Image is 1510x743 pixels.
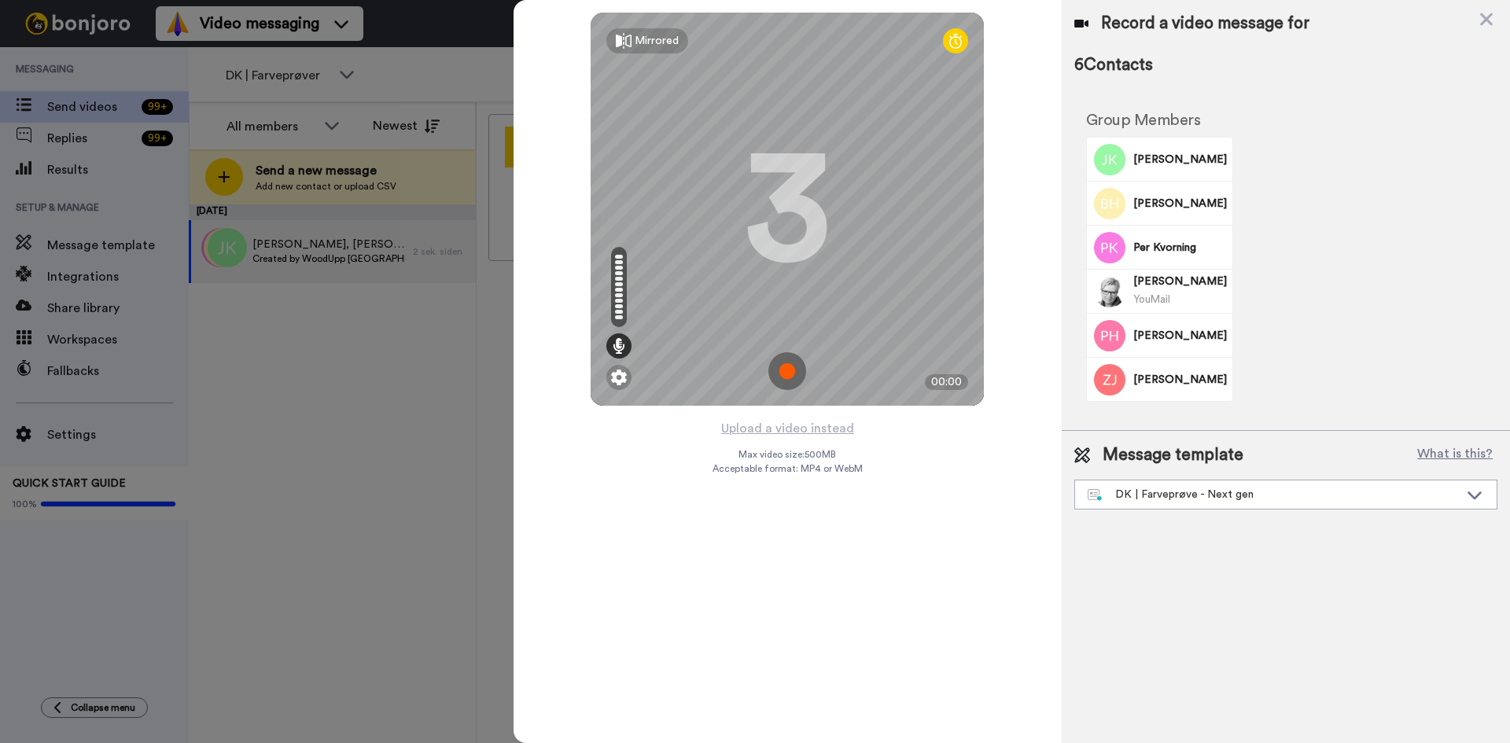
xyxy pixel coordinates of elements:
div: DK | Farveprøve - Next gen [1088,487,1459,502]
img: Image of Per Kvorning [1094,232,1125,263]
img: Image of Bolette Hammers [1094,188,1125,219]
span: [PERSON_NAME] [1133,372,1227,388]
img: ic_record_start.svg [768,352,806,390]
img: ic_gear.svg [611,370,627,385]
img: Image of Zina Jensen [1094,364,1125,395]
span: [PERSON_NAME] [1133,196,1227,211]
span: [PERSON_NAME] [1133,152,1227,167]
div: 00:00 [925,374,968,390]
div: 3 [744,150,830,268]
img: Image of Sonja Sønder Larsen [1094,276,1125,307]
span: Per Kvorning [1133,240,1227,256]
img: nextgen-template.svg [1088,489,1103,502]
span: [PERSON_NAME] [1133,274,1227,289]
button: Upload a video instead [716,418,859,439]
span: Max video size: 500 MB [738,448,836,461]
img: Image of Pia Holm [1094,320,1125,351]
span: Message template [1103,443,1243,467]
img: Image of Jacob Krogh [1094,144,1125,175]
button: What is this? [1412,443,1497,467]
span: Acceptable format: MP4 or WebM [713,462,863,475]
h2: Group Members [1086,112,1233,129]
span: YouMail [1133,294,1170,304]
span: [PERSON_NAME] [1133,328,1227,344]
